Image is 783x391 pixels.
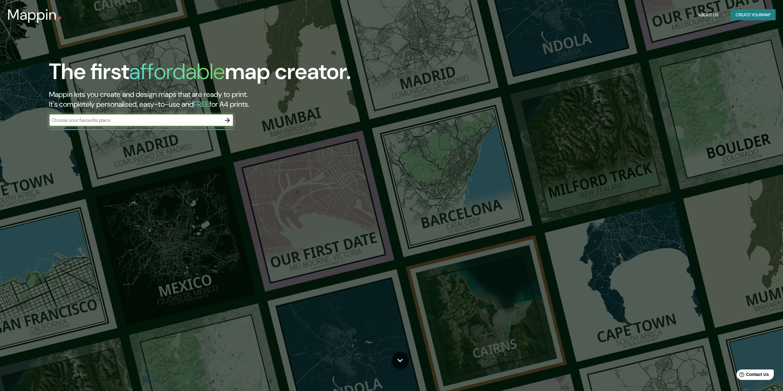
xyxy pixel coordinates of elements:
iframe: Help widget launcher [728,367,776,384]
img: mappin-pin [57,16,62,21]
button: Create yourmap [731,9,776,21]
h1: The first map creator. [49,59,351,90]
button: About Us [696,9,721,21]
h5: FREE [194,99,209,109]
input: Choose your favourite place [49,117,221,124]
h3: Mappin [7,6,57,23]
h2: Mappin lets you create and design maps that are ready to print. It's completely personalised, eas... [49,90,441,109]
h1: affordable [129,57,225,86]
